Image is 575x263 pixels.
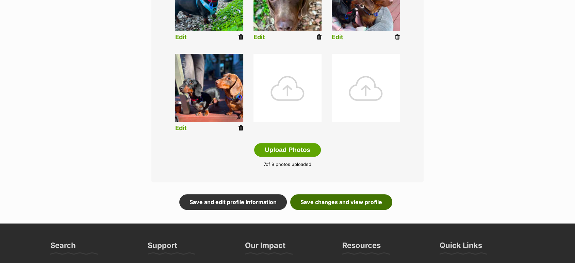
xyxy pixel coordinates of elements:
[245,241,285,254] h3: Our Impact
[342,241,381,254] h3: Resources
[254,143,321,157] button: Upload Photos
[162,161,413,168] p: of 9 photos uploaded
[50,241,76,254] h3: Search
[175,125,187,132] a: Edit
[175,54,243,122] img: listing photo
[264,161,266,167] span: 7
[253,34,265,41] a: Edit
[148,241,177,254] h3: Support
[440,241,482,254] h3: Quick Links
[290,194,392,210] a: Save changes and view profile
[179,194,287,210] a: Save and edit profile information
[175,34,187,41] a: Edit
[332,34,343,41] a: Edit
